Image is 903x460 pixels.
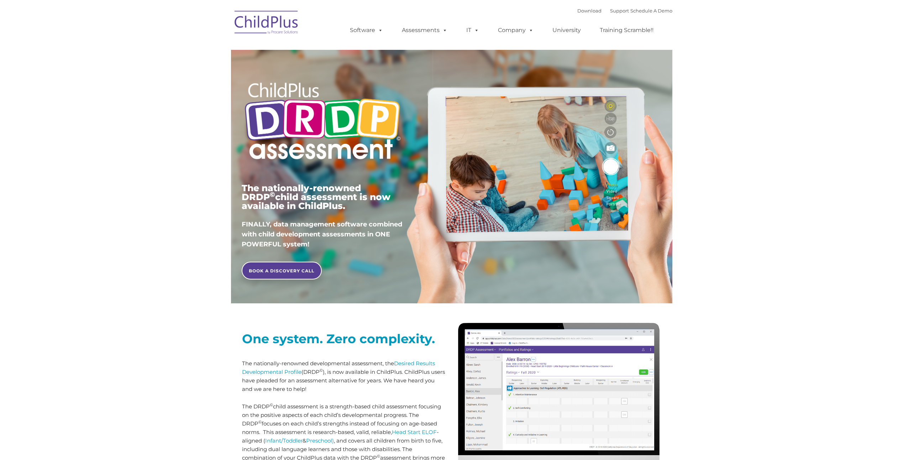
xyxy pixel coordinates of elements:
[593,23,661,37] a: Training Scramble!!
[270,402,273,407] sup: ©
[265,437,303,444] a: Infant/Toddler
[545,23,588,37] a: University
[377,454,380,459] sup: ©
[320,368,323,373] sup: ©
[242,262,322,279] a: BOOK A DISCOVERY CALL
[242,183,390,211] span: The nationally-renowned DRDP child assessment is now available in ChildPlus.
[630,8,672,14] a: Schedule A Demo
[343,23,390,37] a: Software
[242,331,435,346] strong: One system. Zero complexity.
[258,419,262,424] sup: ©
[459,23,486,37] a: IT
[242,359,446,393] p: The nationally-renowned developmental assessment, the (DRDP ), is now available in ChildPlus. Chi...
[491,23,541,37] a: Company
[242,360,435,375] a: Desired Results Developmental Profile
[392,429,437,435] a: Head Start ELOF
[577,8,672,14] font: |
[242,73,403,171] img: Copyright - DRDP Logo Light
[242,220,402,248] span: FINALLY, data management software combined with child development assessments in ONE POWERFUL sys...
[270,190,275,199] sup: ©
[577,8,602,14] a: Download
[306,437,334,444] a: Preschool)
[395,23,455,37] a: Assessments
[231,6,302,41] img: ChildPlus by Procare Solutions
[610,8,629,14] a: Support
